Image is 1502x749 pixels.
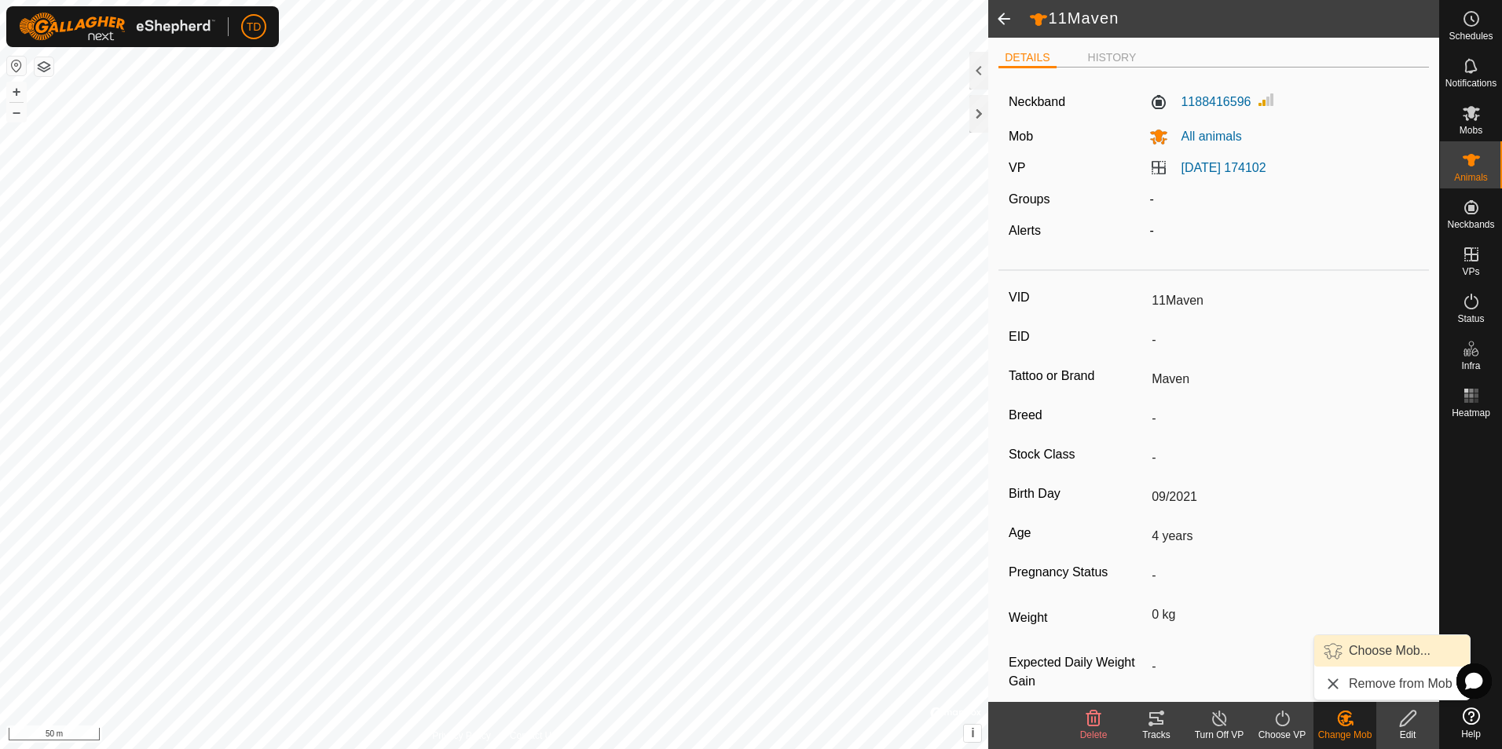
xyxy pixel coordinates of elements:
[1009,444,1145,465] label: Stock Class
[7,57,26,75] button: Reset Map
[432,729,491,743] a: Privacy Policy
[964,725,981,742] button: i
[1447,220,1494,229] span: Neckbands
[510,729,556,743] a: Contact Us
[1009,130,1033,143] label: Mob
[1029,9,1439,29] h2: 11Maven
[1125,728,1188,742] div: Tracks
[1188,728,1251,742] div: Turn Off VP
[1009,224,1041,237] label: Alerts
[35,57,53,76] button: Map Layers
[1257,90,1276,109] img: Signal strength
[1313,728,1376,742] div: Change Mob
[971,726,974,740] span: i
[1376,728,1439,742] div: Edit
[1461,361,1480,371] span: Infra
[1457,314,1484,323] span: Status
[1009,327,1145,347] label: EID
[1082,49,1143,66] li: HISTORY
[1009,192,1050,206] label: Groups
[1445,79,1497,88] span: Notifications
[1009,484,1145,504] label: Birth Day
[1452,408,1490,418] span: Heatmap
[1009,366,1145,386] label: Tattoo or Brand
[1009,93,1065,111] label: Neckband
[1462,267,1479,276] span: VPs
[1009,523,1145,543] label: Age
[1314,668,1470,700] li: Remove from Mob
[1349,641,1431,660] span: Choose Mob...
[1149,93,1251,111] label: 1188416596
[1009,601,1145,634] label: Weight
[247,19,262,35] span: TD
[1251,728,1313,742] div: Choose VP
[998,49,1056,68] li: DETAILS
[1143,190,1425,209] div: -
[1440,701,1502,745] a: Help
[1143,221,1425,240] div: -
[1168,130,1241,143] span: All animals
[1461,729,1481,739] span: Help
[1449,31,1493,41] span: Schedules
[1460,126,1482,135] span: Mobs
[1454,173,1488,182] span: Animals
[7,103,26,122] button: –
[1009,161,1025,174] label: VP
[1349,674,1453,693] span: Remove from Mob
[1181,161,1266,174] a: [DATE] 174102
[7,82,26,101] button: +
[19,13,215,41] img: Gallagher Logo
[1314,635,1470,667] li: Choose Mob...
[1009,562,1145,583] label: Pregnancy Status
[1009,287,1145,308] label: VID
[1009,653,1145,691] label: Expected Daily Weight Gain
[1009,405,1145,426] label: Breed
[1080,729,1108,740] span: Delete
